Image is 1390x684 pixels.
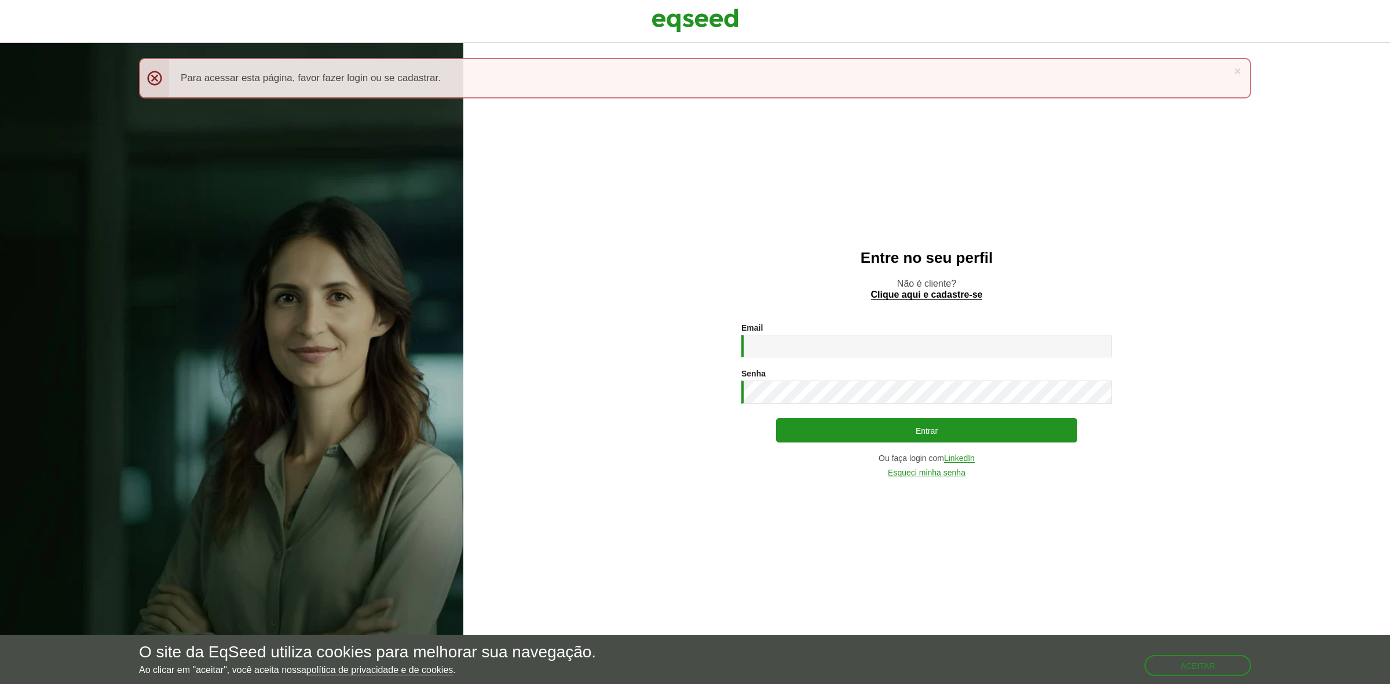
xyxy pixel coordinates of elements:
[1144,655,1251,676] button: Aceitar
[487,278,1367,300] p: Não é cliente?
[139,664,596,675] p: Ao clicar em "aceitar", você aceita nossa .
[306,665,453,675] a: política de privacidade e de cookies
[741,324,763,332] label: Email
[944,454,975,463] a: LinkedIn
[652,6,738,35] img: EqSeed Logo
[1234,65,1241,77] a: ×
[741,370,766,378] label: Senha
[871,290,983,300] a: Clique aqui e cadastre-se
[888,469,965,477] a: Esqueci minha senha
[139,643,596,661] h5: O site da EqSeed utiliza cookies para melhorar sua navegação.
[741,454,1112,463] div: Ou faça login com
[139,58,1251,98] div: Para acessar esta página, favor fazer login ou se cadastrar.
[487,250,1367,266] h2: Entre no seu perfil
[776,418,1077,442] button: Entrar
